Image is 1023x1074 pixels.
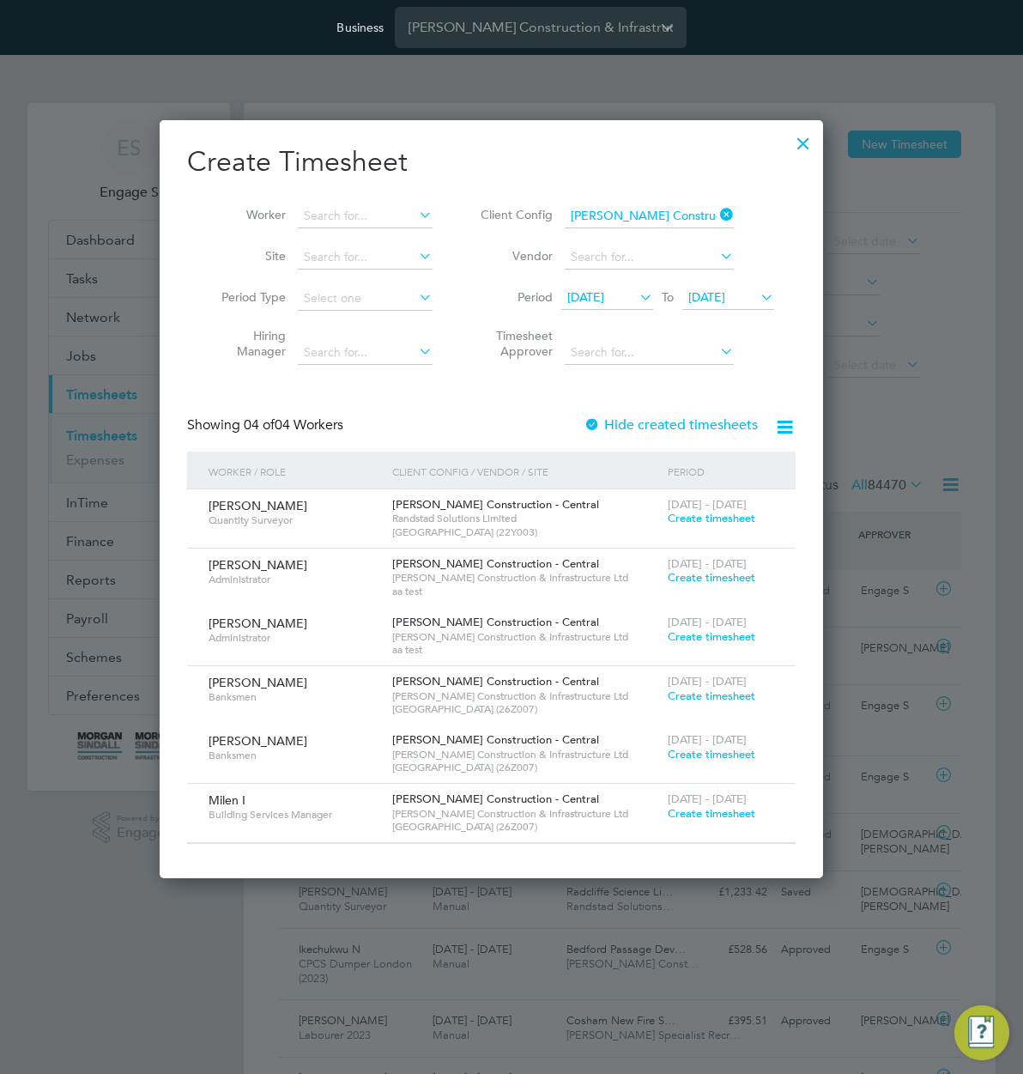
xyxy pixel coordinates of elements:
[187,144,796,180] h2: Create Timesheet
[475,207,553,222] label: Client Config
[187,416,347,434] div: Showing
[298,341,433,365] input: Search for...
[209,690,379,704] span: Banksmen
[392,792,599,806] span: [PERSON_NAME] Construction - Central
[209,498,307,513] span: [PERSON_NAME]
[392,689,659,703] span: [PERSON_NAME] Construction & Infrastructure Ltd
[209,616,307,631] span: [PERSON_NAME]
[565,246,734,270] input: Search for...
[392,525,659,539] span: [GEOGRAPHIC_DATA] (22Y003)
[657,286,679,308] span: To
[209,289,286,305] label: Period Type
[209,573,379,586] span: Administrator
[392,820,659,834] span: [GEOGRAPHIC_DATA] (26Z007)
[209,207,286,222] label: Worker
[298,204,433,228] input: Search for...
[392,807,659,821] span: [PERSON_NAME] Construction & Infrastructure Ltd
[392,761,659,774] span: [GEOGRAPHIC_DATA] (26Z007)
[209,675,307,690] span: [PERSON_NAME]
[668,792,747,806] span: [DATE] - [DATE]
[298,287,433,311] input: Select one
[668,497,747,512] span: [DATE] - [DATE]
[668,556,747,571] span: [DATE] - [DATE]
[392,615,599,629] span: [PERSON_NAME] Construction - Central
[475,248,553,264] label: Vendor
[668,674,747,689] span: [DATE] - [DATE]
[209,248,286,264] label: Site
[392,585,659,598] span: aa test
[392,512,659,525] span: Randstad Solutions Limited
[668,806,755,821] span: Create timesheet
[209,328,286,359] label: Hiring Manager
[392,643,659,657] span: aa test
[668,689,755,703] span: Create timesheet
[209,808,379,822] span: Building Services Manager
[392,732,599,747] span: [PERSON_NAME] Construction - Central
[392,674,599,689] span: [PERSON_NAME] Construction - Central
[475,328,553,359] label: Timesheet Approver
[209,513,379,527] span: Quantity Surveyor
[567,289,604,305] span: [DATE]
[668,747,755,762] span: Create timesheet
[954,1005,1009,1060] button: Engage Resource Center
[244,416,343,434] span: 04 Workers
[584,416,758,434] label: Hide created timesheets
[336,20,384,35] label: Business
[204,452,388,491] div: Worker / Role
[209,557,307,573] span: [PERSON_NAME]
[668,732,747,747] span: [DATE] - [DATE]
[244,416,275,434] span: 04 of
[388,452,663,491] div: Client Config / Vendor / Site
[392,748,659,762] span: [PERSON_NAME] Construction & Infrastructure Ltd
[298,246,433,270] input: Search for...
[688,289,725,305] span: [DATE]
[392,556,599,571] span: [PERSON_NAME] Construction - Central
[392,571,659,585] span: [PERSON_NAME] Construction & Infrastructure Ltd
[392,702,659,716] span: [GEOGRAPHIC_DATA] (26Z007)
[668,629,755,644] span: Create timesheet
[392,497,599,512] span: [PERSON_NAME] Construction - Central
[668,615,747,629] span: [DATE] - [DATE]
[392,630,659,644] span: [PERSON_NAME] Construction & Infrastructure Ltd
[565,204,734,228] input: Search for...
[565,341,734,365] input: Search for...
[668,570,755,585] span: Create timesheet
[209,749,379,762] span: Banksmen
[209,631,379,645] span: Administrator
[209,792,245,808] span: Milen I
[668,511,755,525] span: Create timesheet
[663,452,778,491] div: Period
[475,289,553,305] label: Period
[209,733,307,749] span: [PERSON_NAME]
